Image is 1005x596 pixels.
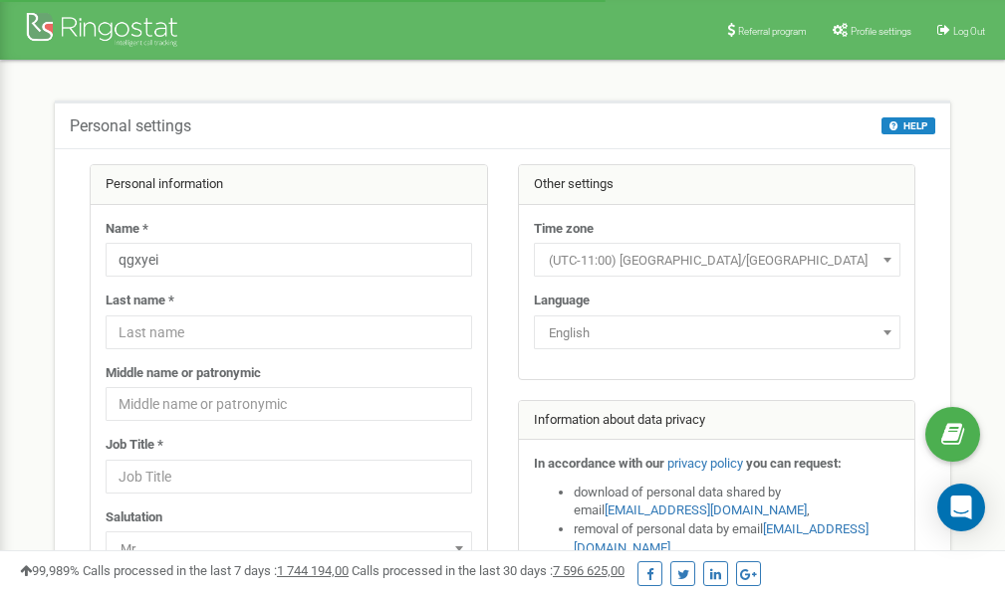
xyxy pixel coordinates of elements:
h5: Personal settings [70,117,191,135]
div: Other settings [519,165,915,205]
span: Calls processed in the last 7 days : [83,563,349,578]
input: Middle name or patronymic [106,387,472,421]
a: privacy policy [667,456,743,471]
strong: you can request: [746,456,842,471]
label: Job Title * [106,436,163,455]
u: 7 596 625,00 [553,563,625,578]
span: English [534,315,900,349]
input: Last name [106,315,472,349]
span: Calls processed in the last 30 days : [352,563,625,578]
button: HELP [881,117,935,134]
strong: In accordance with our [534,456,664,471]
label: Time zone [534,220,594,239]
u: 1 744 194,00 [277,563,349,578]
label: Name * [106,220,148,239]
div: Information about data privacy [519,401,915,441]
span: 99,989% [20,563,80,578]
div: Open Intercom Messenger [937,484,985,531]
label: Salutation [106,508,162,527]
span: Mr. [106,531,472,565]
label: Language [534,292,590,310]
span: Log Out [953,26,985,37]
li: download of personal data shared by email , [574,484,900,520]
span: English [541,319,893,347]
a: [EMAIL_ADDRESS][DOMAIN_NAME] [605,502,807,517]
span: (UTC-11:00) Pacific/Midway [534,243,900,277]
li: removal of personal data by email , [574,520,900,557]
input: Name [106,243,472,277]
span: Profile settings [851,26,911,37]
span: (UTC-11:00) Pacific/Midway [541,247,893,275]
span: Referral program [738,26,807,37]
label: Last name * [106,292,174,310]
span: Mr. [113,535,465,563]
div: Personal information [91,165,487,205]
label: Middle name or patronymic [106,364,261,383]
input: Job Title [106,460,472,494]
